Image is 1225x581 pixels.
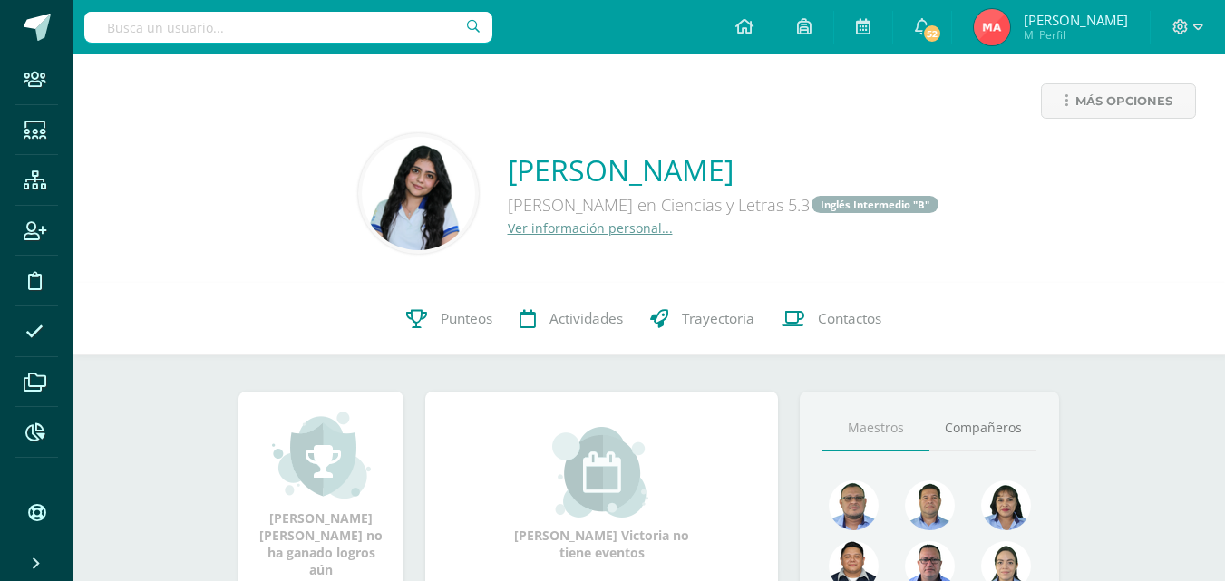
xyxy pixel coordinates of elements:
a: Maestros [822,405,929,451]
img: 8d3d044f6c5e0d360e86203a217bbd6d.png [974,9,1010,45]
input: Busca un usuario... [84,12,492,43]
img: d617085402591fbfb0bb390deba6fad0.png [362,137,475,250]
div: [PERSON_NAME] Victoria no tiene eventos [511,427,693,561]
span: Actividades [549,309,623,328]
img: 99962f3fa423c9b8099341731b303440.png [829,480,879,530]
div: [PERSON_NAME] [PERSON_NAME] no ha ganado logros aún [257,410,385,578]
span: [PERSON_NAME] [1024,11,1128,29]
a: [PERSON_NAME] [508,150,940,189]
span: Más opciones [1075,84,1172,118]
a: Inglés Intermedio "B" [812,196,938,213]
span: Mi Perfil [1024,27,1128,43]
a: Contactos [768,283,895,355]
img: 371adb901e00c108b455316ee4864f9b.png [981,480,1031,530]
a: Ver información personal... [508,219,673,237]
img: event_small.png [552,427,651,518]
div: [PERSON_NAME] en Ciencias y Letras 5.3 [508,189,940,219]
img: achievement_small.png [272,410,371,500]
span: Contactos [818,309,881,328]
a: Punteos [393,283,506,355]
a: Compañeros [929,405,1036,451]
span: Trayectoria [682,309,754,328]
a: Trayectoria [637,283,768,355]
span: 52 [922,24,942,44]
a: Más opciones [1041,83,1196,119]
a: Actividades [506,283,637,355]
img: 2ac039123ac5bd71a02663c3aa063ac8.png [905,480,955,530]
span: Punteos [441,309,492,328]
